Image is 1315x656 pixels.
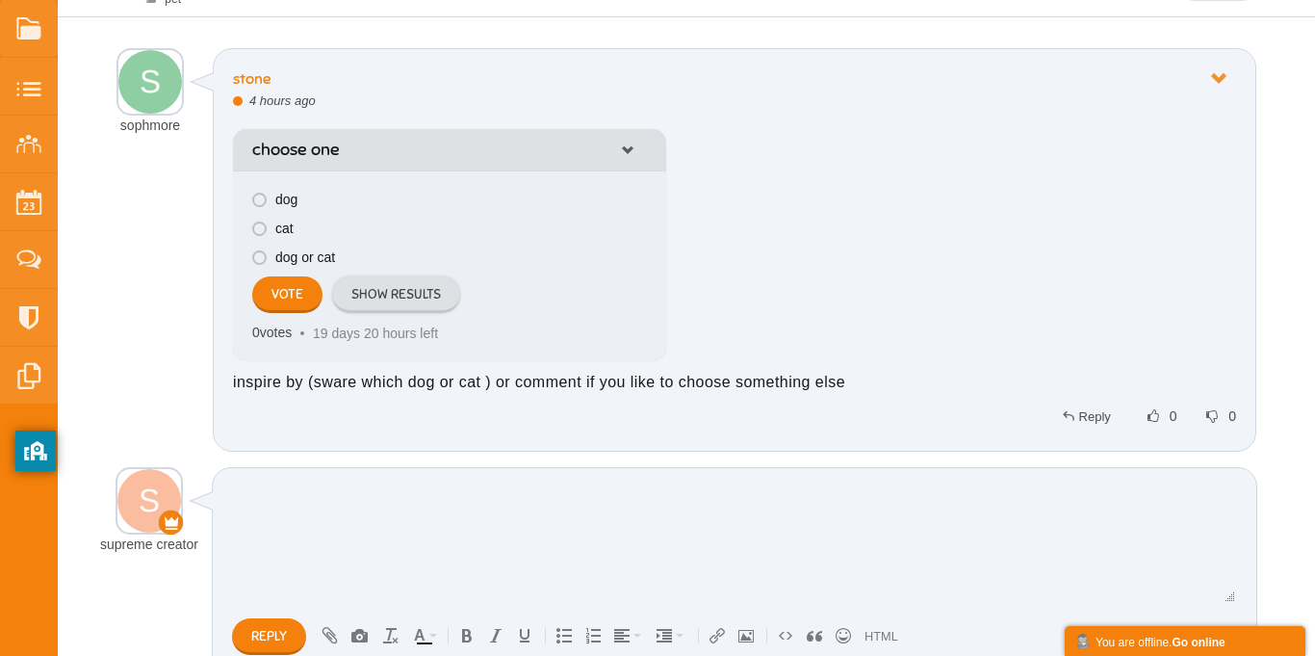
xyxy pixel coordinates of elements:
img: 23di2VhnIR6aWPkI6cXmqEFfu5TIK1cB0wvLN2wS1vrmjxZrC2HZZfmROjtT5bCjfwtatDpsH6ukjugfXQFkB2QUjFjdQN1iu... [117,469,181,533]
img: D8JAUD2mRZ3cAAAAAElFTkSuQmCC [118,50,182,114]
em: sophmore [101,116,199,135]
em: Show Results [351,286,441,302]
time: Aug 19, 2025 9:14 AM [249,93,316,108]
strong: Go online [1172,636,1225,649]
div: Align [608,622,649,649]
em: supreme creator [100,535,198,554]
div: Source code [859,622,904,649]
div: Insert code [761,622,799,649]
div: Italic [482,622,509,649]
input: Vote [252,276,322,313]
input: Reply [232,618,306,655]
div: Bullet list [540,622,578,649]
span: 19 days 20 hours left [313,326,438,341]
div: Clear formatting [377,622,404,649]
div: Text color [406,622,441,649]
a: stone [233,69,271,89]
span: Reply [1079,409,1111,424]
div: Quote [801,622,828,649]
span: 0 [1228,408,1236,424]
button: privacy banner [15,431,56,471]
div: You are offline. [1074,631,1296,651]
label: Select this option [275,190,641,209]
a: Reply [1055,404,1118,432]
div: inspire by (sware which dog or cat ) or comment if you like to choose something else [233,371,1236,394]
span: 0 [1170,408,1177,424]
div: Insert Photo [733,622,760,649]
div: Bold [443,622,480,649]
h2: choose one [252,139,603,161]
div: Insert Emoji [830,622,857,649]
span: 0 [252,325,296,340]
label: Select this option [275,248,641,267]
div: Underline [511,622,538,649]
div: Numbered list [580,622,606,649]
div: Insert Link (Ctrl+K) [693,622,731,649]
label: Select this option [275,219,641,238]
a: Show Results [332,276,460,313]
span: votes [260,325,292,340]
div: Indent [651,622,691,649]
iframe: Rich Text Area. Press ALT-F9 for menu. Press ALT-F10 for toolbar. Press ALT-0 for help [224,480,1245,605]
